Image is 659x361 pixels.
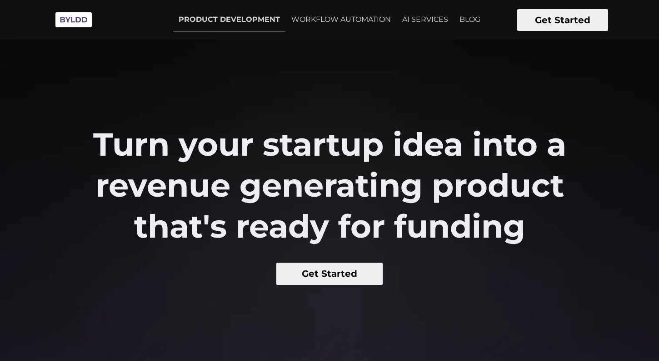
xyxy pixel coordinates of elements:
button: Get Started [276,263,383,285]
a: WORKFLOW AUTOMATION [286,8,396,31]
button: Get Started [517,9,608,31]
h2: Turn your startup idea into a revenue generating product that's ready for funding [82,124,577,247]
a: PRODUCT DEVELOPMENT [173,8,285,31]
img: Byldd - Product Development Company [51,7,96,32]
a: BLOG [454,8,486,31]
a: AI SERVICES [397,8,454,31]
